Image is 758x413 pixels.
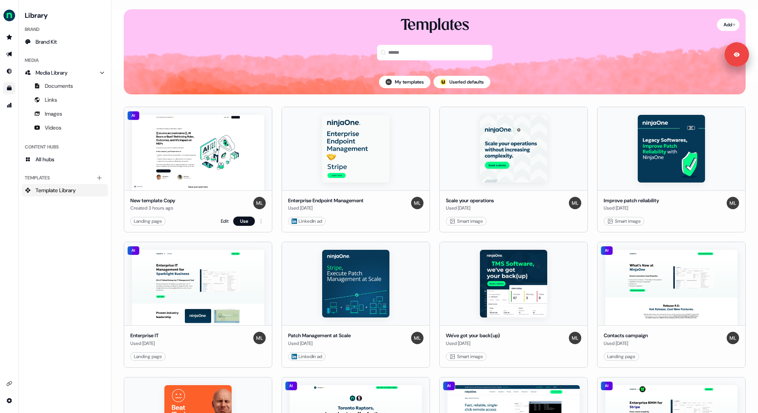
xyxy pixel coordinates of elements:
a: Go to integrations [3,377,15,390]
a: Videos [22,121,108,134]
img: Megan [386,79,392,85]
a: Go to outbound experience [3,48,15,60]
img: Megan [411,332,423,344]
a: Go to integrations [3,394,15,407]
a: Go to attribution [3,99,15,111]
span: Links [45,96,57,104]
div: Contacts campaign [604,332,648,340]
div: Templates [22,172,108,184]
div: AI [127,246,140,255]
div: Smart image [449,353,483,360]
a: All hubs [22,153,108,166]
button: Enterprise Endpoint ManagementEnterprise Endpoint ManagementUsed [DATE]Megan LinkedIn ad [282,107,430,232]
button: userled logo;Userled defaults [434,76,490,88]
img: New template Copy [132,115,264,190]
div: Created 3 hours ago [130,204,175,212]
div: ; [440,79,446,85]
div: Used [DATE] [288,204,364,212]
div: Smart image [607,217,641,225]
span: Template Library [36,186,76,194]
a: Go to Inbound [3,65,15,77]
div: Scale your operations [446,197,494,205]
button: Scale your operationsScale your operationsUsed [DATE]Megan Smart image [439,107,588,232]
img: Contacts campaign [605,250,738,325]
a: Images [22,108,108,120]
img: Scale your operations [480,115,548,183]
button: We've got your back(up)We've got your back(up)Used [DATE]Megan Smart image [439,242,588,367]
a: Edit [221,217,229,225]
img: Improve patch reliability [638,115,705,183]
div: Used [DATE] [446,204,494,212]
img: userled logo [440,79,446,85]
div: Used [DATE] [130,340,159,347]
div: Smart image [449,217,483,225]
img: Megan [253,332,266,344]
a: Links [22,94,108,106]
div: AI [601,381,613,391]
img: Megan [727,332,739,344]
span: All hubs [36,155,55,163]
div: AI [127,111,140,120]
span: Media Library [36,69,68,77]
div: Used [DATE] [288,340,351,347]
a: Brand Kit [22,36,108,48]
div: Landing page [134,353,162,360]
img: Megan [569,332,581,344]
span: Documents [45,82,73,90]
img: We've got your back(up) [480,250,548,317]
img: Megan [727,197,739,209]
div: We've got your back(up) [446,332,500,340]
img: Enterprise Endpoint Management [322,115,390,183]
a: Go to prospects [3,31,15,43]
div: Media [22,54,108,67]
button: Use [233,217,255,226]
span: Brand Kit [36,38,57,46]
img: Megan [569,197,581,209]
div: Brand [22,23,108,36]
span: Videos [45,124,61,131]
button: Improve patch reliabilityImprove patch reliabilityUsed [DATE]Megan Smart image [597,107,746,232]
div: AI [443,381,455,391]
div: Content Hubs [22,141,108,153]
div: AI [285,381,297,391]
button: Add [717,19,739,31]
div: Used [DATE] [604,340,648,347]
div: Templates [401,15,469,36]
div: Used [DATE] [446,340,500,347]
span: Images [45,110,62,118]
div: Landing page [607,353,635,360]
div: Improve patch reliability [604,197,659,205]
img: Megan [411,197,423,209]
img: Enterprise IT [132,250,264,325]
button: Enterprise ITAIEnterprise ITUsed [DATE]MeganLanding page [124,242,272,367]
img: Megan [253,197,266,209]
button: Contacts campaignAIContacts campaignUsed [DATE]MeganLanding page [597,242,746,367]
button: Patch Management at ScalePatch Management at ScaleUsed [DATE]Megan LinkedIn ad [282,242,430,367]
div: AI [601,246,613,255]
div: Enterprise IT [130,332,159,340]
div: Landing page [134,217,162,225]
button: My templates [379,76,430,88]
div: Used [DATE] [604,204,659,212]
img: Patch Management at Scale [322,250,390,317]
div: LinkedIn ad [292,217,322,225]
a: Documents [22,80,108,92]
a: Media Library [22,67,108,79]
div: LinkedIn ad [292,353,322,360]
button: New template CopyAINew template CopyCreated 3 hours agoMeganLanding pageEditUse [124,107,272,232]
a: Go to templates [3,82,15,94]
a: Template Library [22,184,108,196]
h3: Library [22,9,108,20]
div: Enterprise Endpoint Management [288,197,364,205]
div: New template Copy [130,197,175,205]
div: Patch Management at Scale [288,332,351,340]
